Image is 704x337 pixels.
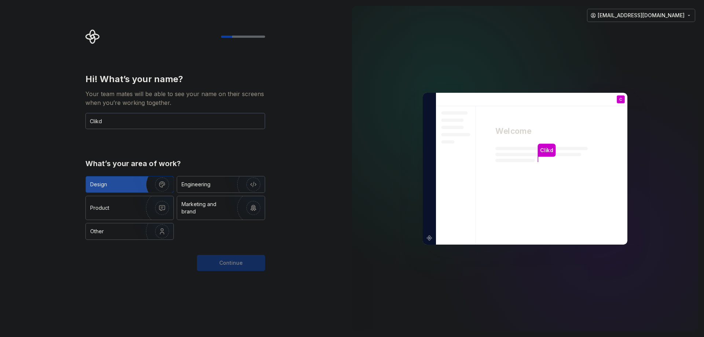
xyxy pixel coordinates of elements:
div: Engineering [181,181,210,188]
div: What’s your area of work? [85,158,265,169]
div: Other [90,228,104,235]
input: Han Solo [85,113,265,129]
div: Product [90,204,109,212]
p: C [619,97,622,101]
p: Clikd [540,146,553,154]
div: Design [90,181,107,188]
button: [EMAIL_ADDRESS][DOMAIN_NAME] [587,9,695,22]
div: Your team mates will be able to see your name on their screens when you’re working together. [85,89,265,107]
div: Hi! What’s your name? [85,73,265,85]
svg: Supernova Logo [85,29,100,44]
div: Marketing and brand [181,201,231,215]
p: Welcome [495,126,531,136]
span: [EMAIL_ADDRESS][DOMAIN_NAME] [598,12,685,19]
